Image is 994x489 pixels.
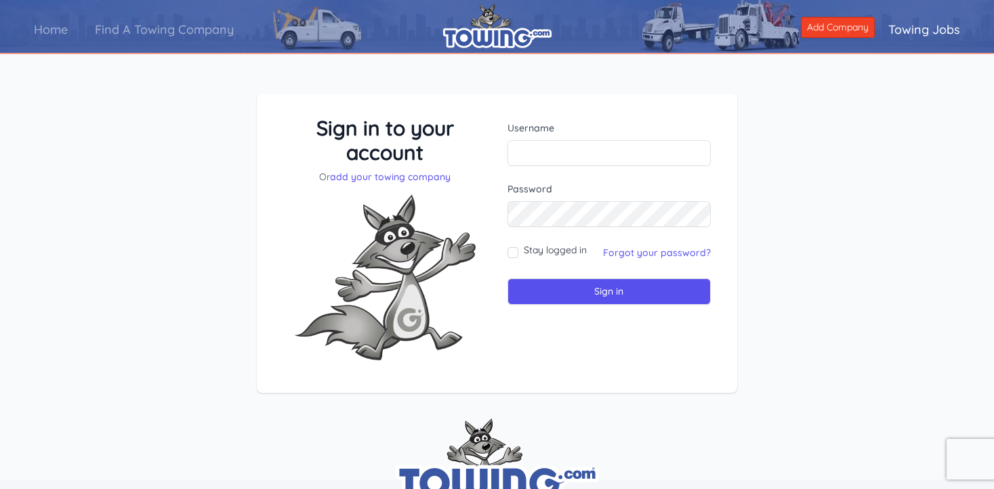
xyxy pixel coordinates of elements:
[603,247,711,259] a: Forgot your password?
[508,182,711,196] label: Password
[283,184,486,371] img: Fox-Excited.png
[283,116,487,165] h3: Sign in to your account
[524,243,587,257] label: Stay logged in
[81,10,247,49] a: Find A Towing Company
[508,121,711,135] label: Username
[508,278,711,305] input: Sign in
[801,17,875,38] a: Add Company
[875,10,974,49] a: Towing Jobs
[443,3,552,48] img: logo.png
[330,171,451,183] a: add your towing company
[283,170,487,184] p: Or
[20,10,81,49] a: Home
